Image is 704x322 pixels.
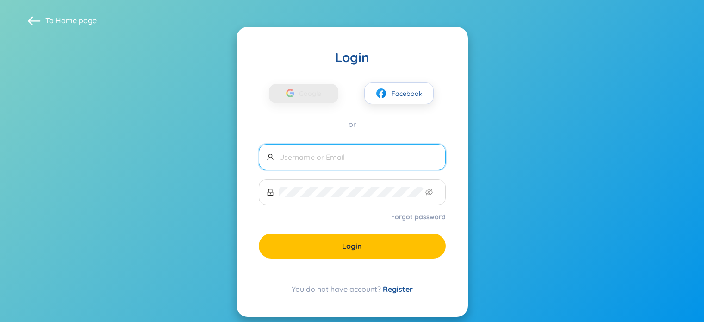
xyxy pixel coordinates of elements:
span: user [267,153,274,161]
a: Home page [56,16,97,25]
button: Google [269,84,338,103]
a: Forgot password [391,212,446,221]
a: Register [383,284,413,294]
button: facebookFacebook [364,82,434,104]
div: You do not have account? [259,284,446,295]
span: To [45,15,97,25]
div: Login [259,49,446,66]
div: or [259,119,446,129]
span: Login [342,241,362,251]
input: Username or Email [279,152,438,162]
span: eye-invisible [425,189,433,196]
img: facebook [375,88,387,99]
button: Login [259,234,446,259]
span: lock [267,189,274,196]
span: Facebook [392,88,423,99]
span: Google [299,84,326,103]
